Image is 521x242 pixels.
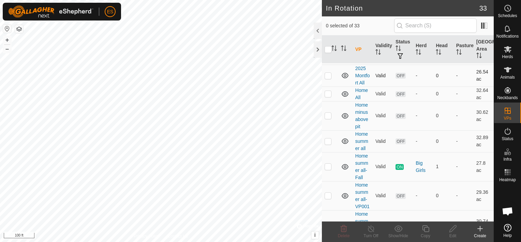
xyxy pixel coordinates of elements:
td: - [453,152,474,181]
span: ON [396,164,404,170]
td: 0 [433,130,453,152]
button: Reset Map [3,25,11,33]
td: Valid [373,181,393,210]
td: Valid [373,210,393,239]
td: - [453,101,474,130]
th: VP [353,36,373,64]
span: OFF [396,73,406,79]
td: 0 [433,210,453,239]
td: - [453,181,474,210]
a: Help [494,221,521,240]
a: Home summer all [355,131,368,151]
td: Valid [373,101,393,130]
th: Pasture [453,36,474,64]
a: Home minus above pit [355,102,368,129]
span: ES [107,8,114,15]
span: OFF [396,91,406,97]
span: Delete [338,233,350,238]
p-sorticon: Activate to sort [331,46,337,52]
div: Show/Hide [385,233,412,239]
td: - [453,86,474,101]
a: Home summer all-Fall [355,153,368,180]
a: Contact Us [168,233,188,239]
th: Validity [373,36,393,64]
div: - [416,112,430,119]
div: Turn Off [357,233,385,239]
button: Map Layers [15,25,23,33]
div: - [416,90,430,97]
button: + [3,36,11,44]
a: Home summer all-VP002 [355,211,370,238]
span: OFF [396,113,406,119]
td: 0 [433,101,453,130]
a: Home summer all-VP001 [355,182,370,209]
button: – [3,45,11,53]
span: Heatmap [499,178,516,182]
th: Status [393,36,413,64]
input: Search (S) [394,18,477,33]
td: Valid [373,152,393,181]
span: Status [502,137,513,141]
td: - [453,210,474,239]
td: 27.8 ac [474,152,494,181]
p-sorticon: Activate to sort [396,46,401,52]
a: 2025 Montfort All [355,66,370,85]
a: Home All [355,88,368,100]
td: 1 [433,152,453,181]
span: Herds [502,55,513,59]
td: 26.54 ac [474,65,494,86]
div: Open chat [497,201,518,221]
button: i [311,231,319,239]
p-sorticon: Activate to sort [341,46,346,52]
span: Help [503,233,512,238]
td: Valid [373,86,393,101]
span: Notifications [496,34,519,38]
div: Copy [412,233,439,239]
span: Infra [503,157,511,161]
p-sorticon: Activate to sort [436,50,441,56]
span: Animals [500,75,515,79]
div: Edit [439,233,466,239]
span: 0 selected of 33 [326,22,394,29]
a: Privacy Policy [134,233,160,239]
td: 0 [433,65,453,86]
td: 32.89 ac [474,130,494,152]
a: 2025 Montfort 1.0 [355,44,370,64]
td: 30.74 ac [474,210,494,239]
span: Neckbands [497,96,518,100]
td: 32.64 ac [474,86,494,101]
span: Schedules [498,14,517,18]
p-sorticon: Activate to sort [416,50,421,56]
p-sorticon: Activate to sort [456,50,462,56]
div: - [416,72,430,79]
span: OFF [396,193,406,199]
td: Valid [373,65,393,86]
th: [GEOGRAPHIC_DATA] Area [474,36,494,64]
td: 0 [433,181,453,210]
td: 0 [433,86,453,101]
td: - [453,130,474,152]
span: OFF [396,138,406,144]
th: Head [433,36,453,64]
th: Herd [413,36,433,64]
div: Create [466,233,494,239]
span: 33 [479,3,487,13]
span: i [314,232,316,238]
img: Gallagher Logo [8,5,93,18]
td: Valid [373,130,393,152]
span: VPs [504,116,511,120]
td: - [453,65,474,86]
p-sorticon: Activate to sort [375,50,381,56]
div: - [416,192,430,199]
td: 30.62 ac [474,101,494,130]
td: 29.36 ac [474,181,494,210]
div: Big Girls [416,160,430,174]
div: - [416,138,430,145]
p-sorticon: Activate to sort [476,54,482,59]
h2: In Rotation [326,4,479,12]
